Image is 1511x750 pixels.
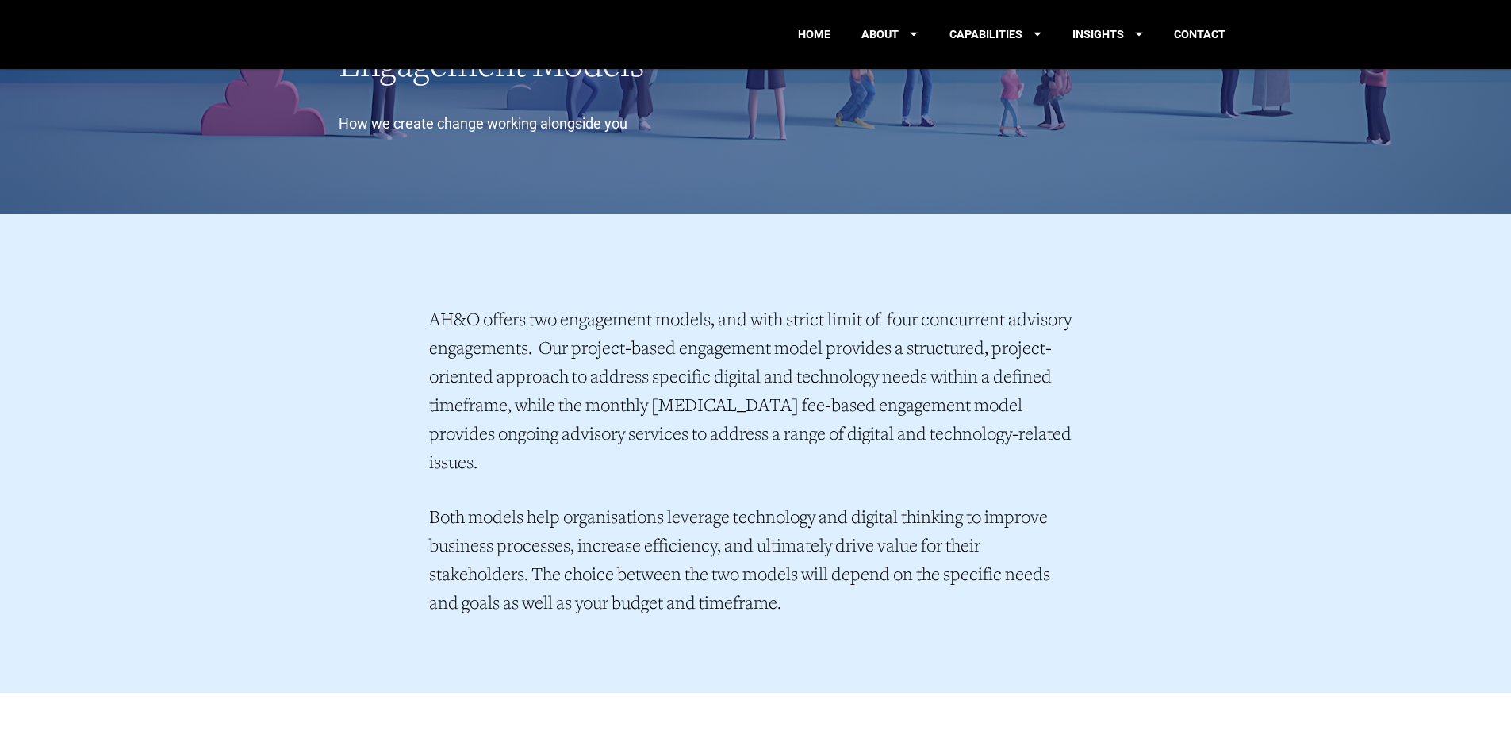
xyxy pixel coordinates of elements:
a: ABOUT [861,13,918,56]
span: AH&O offers two engagement models, and with strict limit of four concurrent advisory engagements.... [429,312,1075,473]
a: CONTACT [1174,13,1225,56]
span: Both models help organisations leverage technology and digital thinking to improve business proce... [429,510,1053,613]
a: HOME [798,13,830,56]
a: CAPABILITIES [949,13,1041,56]
a: INSIGHTS [1072,13,1143,56]
span: How we create change working alongside you [339,115,627,132]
